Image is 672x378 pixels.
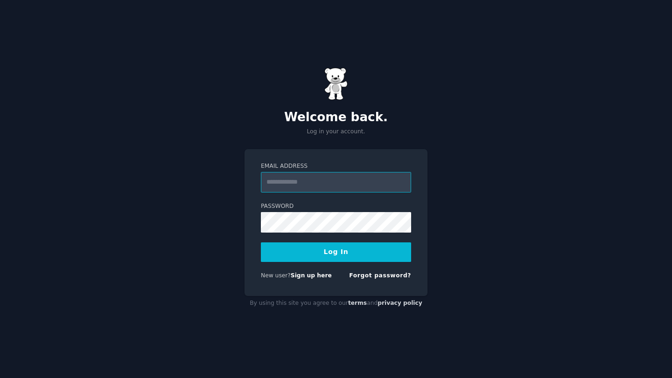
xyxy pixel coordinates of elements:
[291,272,332,279] a: Sign up here
[261,202,411,211] label: Password
[324,68,348,100] img: Gummy Bear
[245,110,427,125] h2: Welcome back.
[349,272,411,279] a: Forgot password?
[261,272,291,279] span: New user?
[261,162,411,171] label: Email Address
[245,296,427,311] div: By using this site you agree to our and
[378,300,422,306] a: privacy policy
[261,242,411,262] button: Log In
[245,128,427,136] p: Log in your account.
[348,300,367,306] a: terms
